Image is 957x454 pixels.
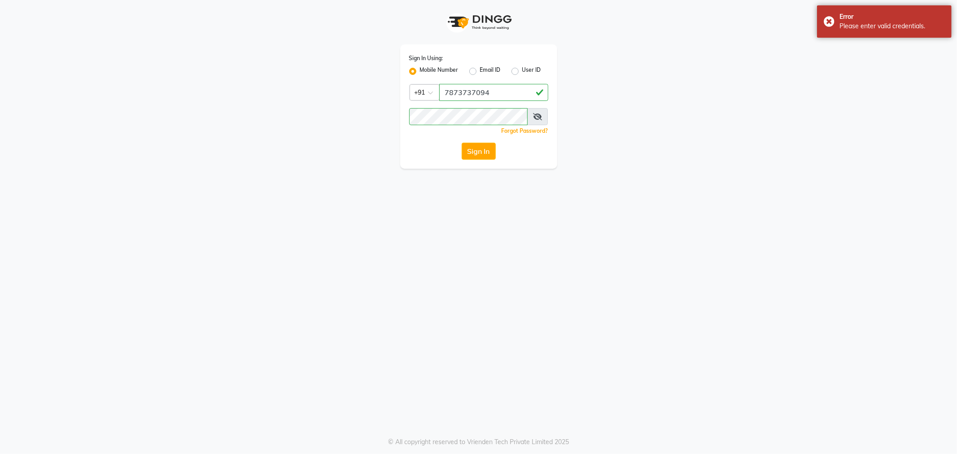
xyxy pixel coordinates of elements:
img: logo1.svg [443,9,515,35]
div: Error [839,12,945,22]
div: Please enter valid credentials. [839,22,945,31]
label: Sign In Using: [409,54,443,62]
label: User ID [522,66,541,77]
input: Username [409,108,528,125]
label: Email ID [480,66,501,77]
input: Username [439,84,548,101]
label: Mobile Number [420,66,459,77]
a: Forgot Password? [502,127,548,134]
button: Sign In [462,143,496,160]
